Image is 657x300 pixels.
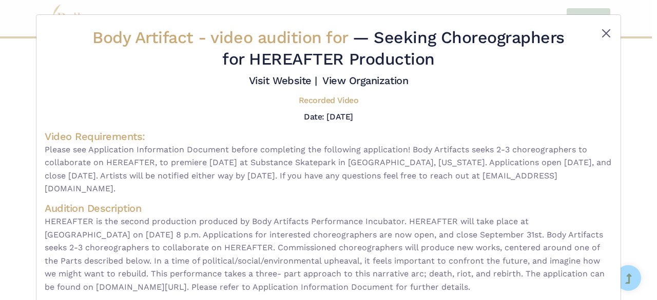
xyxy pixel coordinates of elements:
[249,74,317,87] a: Visit Website |
[45,202,612,215] h4: Audition Description
[322,74,408,87] a: View Organization
[45,143,612,195] span: Please see Application Information Document before completing the following application! Body Art...
[304,112,353,122] h5: Date: [DATE]
[45,130,145,143] span: Video Requirements:
[92,28,353,47] span: Body Artifact -
[600,27,612,39] button: Close
[45,215,612,294] span: HEREAFTER is the second production produced by Body Artifacts Performance Incubator. HEREAFTER wi...
[299,95,358,106] h5: Recorded Video
[210,28,347,47] span: video audition for
[222,28,565,69] span: — Seeking Choreographers for HEREAFTER Production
